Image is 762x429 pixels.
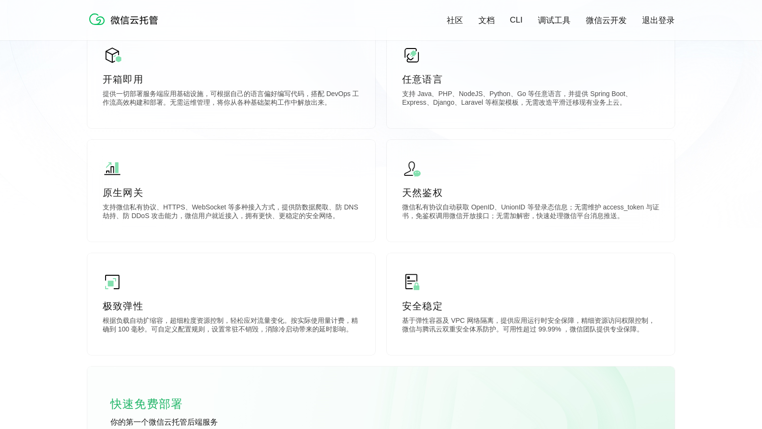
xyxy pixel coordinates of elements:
[447,15,463,26] a: 社区
[103,299,360,313] p: 极致弹性
[110,394,206,414] p: 快速免费部署
[586,15,627,26] a: 微信云开发
[110,417,254,428] p: 你的第一个微信云托管后端服务
[402,203,659,222] p: 微信私有协议自动获取 OpenID、UnionID 等登录态信息；无需维护 access_token 与证书，免鉴权调用微信开放接口；无需加解密，快速处理微信平台消息推送。
[402,317,659,336] p: 基于弹性容器及 VPC 网络隔离，提供应用运行时安全保障，精细资源访问权限控制，微信与腾讯云双重安全体系防护。可用性超过 99.99% ，微信团队提供专业保障。
[402,90,659,109] p: 支持 Java、PHP、NodeJS、Python、Go 等任意语言，并提供 Spring Boot、Express、Django、Laravel 等框架模板，无需改造平滑迁移现有业务上云。
[642,15,675,26] a: 退出登录
[402,186,659,199] p: 天然鉴权
[510,15,523,25] a: CLI
[103,73,360,86] p: 开箱即用
[87,22,164,30] a: 微信云托管
[103,90,360,109] p: 提供一切部署服务端应用基础设施，可根据自己的语言偏好编写代码，搭配 DevOps 工作流高效构建和部署。无需运维管理，将你从各种基础架构工作中解放出来。
[103,186,360,199] p: 原生网关
[402,299,659,313] p: 安全稳定
[103,317,360,336] p: 根据负载自动扩缩容，超细粒度资源控制，轻松应对流量变化。按实际使用量计费，精确到 100 毫秒。可自定义配置规则，设置常驻不销毁，消除冷启动带来的延时影响。
[478,15,495,26] a: 文档
[402,73,659,86] p: 任意语言
[103,203,360,222] p: 支持微信私有协议、HTTPS、WebSocket 等多种接入方式，提供防数据爬取、防 DNS 劫持、防 DDoS 攻击能力，微信用户就近接入，拥有更快、更稳定的安全网络。
[538,15,571,26] a: 调试工具
[87,10,164,29] img: 微信云托管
